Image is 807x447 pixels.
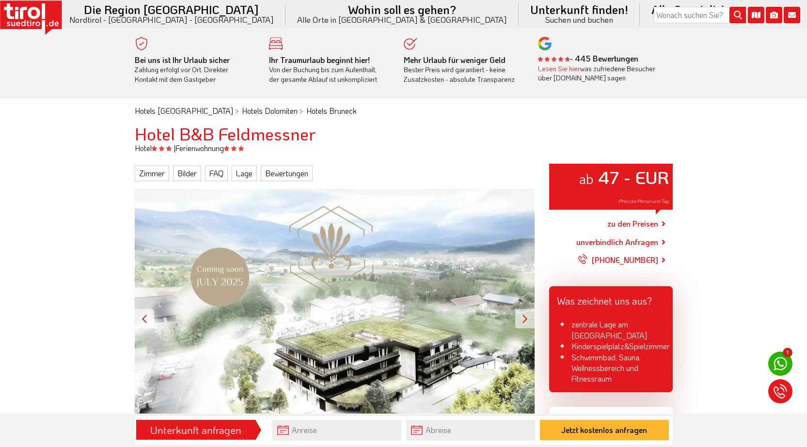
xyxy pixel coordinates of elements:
[549,286,673,311] div: Was zeichnet uns aus?
[784,7,800,23] i: Kontakt
[748,7,764,23] i: Karte öffnen
[557,341,665,352] li: Kinderspielplatz&Spielzimmer
[306,106,357,116] a: Hotels Bruneck
[766,7,782,23] i: Fotogalerie
[607,212,658,236] a: zu den Preisen
[173,166,201,181] a: Bilder
[538,64,658,83] div: was zufriedene Besucher über [DOMAIN_NAME] sagen
[768,352,792,376] a: 1
[576,236,658,248] a: unverbindlich Anfragen
[406,420,535,441] input: Abreise
[557,352,665,385] li: Schwimmbad, Sauna, Wellnessbereich und Fitnessraum
[783,348,792,357] span: 1
[404,55,524,84] div: Bester Preis wird garantiert - keine Zusatzkosten - absolute Transparenz
[135,106,233,116] a: Hotels [GEOGRAPHIC_DATA]
[242,106,298,116] a: Hotels Dolomiten
[135,124,673,143] h1: Hotel B&B Feldmessner
[232,166,257,181] a: Lage
[139,422,253,438] div: Unterkunft anfragen
[549,407,673,432] div: Unsere Stärken
[174,143,175,153] span: |
[579,170,594,187] small: ab
[404,55,506,65] b: Mehr Urlaub für weniger Geld
[269,55,370,65] b: Ihr Traumurlaub beginnt hier!
[654,7,746,23] input: Wonach suchen Sie?
[69,15,274,24] small: Nordtirol - [GEOGRAPHIC_DATA] - [GEOGRAPHIC_DATA]
[269,55,389,84] div: Von der Buchung bis zum Aufenthalt, der gesamte Ablauf ist unkompliziert
[618,198,669,204] span: Preis pro Person und Tag
[538,64,580,73] a: Lesen Sie hier
[135,166,169,181] a: Zimmer
[530,15,628,24] small: Suchen und buchen
[598,166,669,188] strong: 47 - EUR
[272,420,401,441] input: Anreise
[205,166,228,181] a: FAQ
[135,55,255,84] div: Zahlung erfolgt vor Ort. Direkter Kontakt mit dem Gastgeber
[127,143,680,154] div: Hotel Ferienwohnung
[261,166,313,181] a: Bewertungen
[538,53,638,63] b: - 445 Bewertungen
[578,248,658,272] a: [PHONE_NUMBER]
[540,420,669,440] button: Jetzt kostenlos anfragen
[135,55,230,65] b: Bei uns ist Ihr Urlaub sicher
[557,319,665,341] li: zentrale Lage am [GEOGRAPHIC_DATA]
[297,15,507,24] small: Alle Orte in [GEOGRAPHIC_DATA] & [GEOGRAPHIC_DATA]
[538,37,552,50] img: google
